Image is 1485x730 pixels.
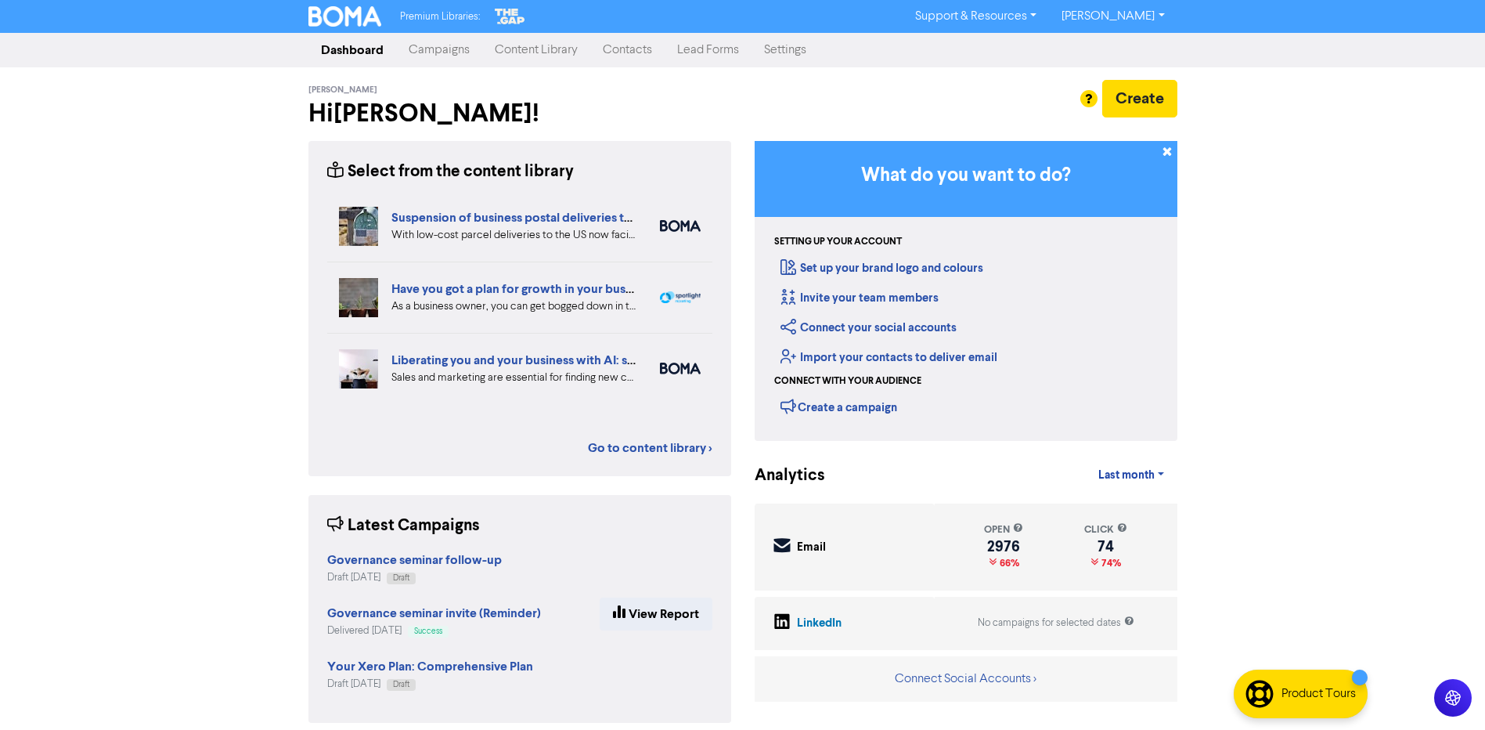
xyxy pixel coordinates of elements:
[308,6,382,27] img: BOMA Logo
[780,261,983,276] a: Set up your brand logo and colours
[984,522,1023,537] div: open
[780,320,957,335] a: Connect your social accounts
[1086,460,1177,491] a: Last month
[327,552,502,568] strong: Governance seminar follow-up
[391,352,731,368] a: Liberating you and your business with AI: sales and marketing
[391,227,636,244] div: With low-cost parcel deliveries to the US now facing tariffs, many international postal services ...
[482,34,590,66] a: Content Library
[308,34,396,66] a: Dashboard
[984,540,1023,553] div: 2976
[978,616,1134,631] div: No campaigns for selected dates
[393,681,409,688] span: Draft
[755,141,1177,441] div: Getting Started in BOMA
[327,608,541,620] a: Governance seminar invite (Reminder)
[327,160,574,184] div: Select from the content library
[780,395,897,418] div: Create a campaign
[1084,522,1127,537] div: click
[660,220,701,232] img: boma
[393,574,409,582] span: Draft
[797,615,842,633] div: LinkedIn
[1102,80,1177,117] button: Create
[1084,540,1127,553] div: 74
[774,374,921,388] div: Connect with your audience
[755,464,806,488] div: Analytics
[396,34,482,66] a: Campaigns
[1098,468,1155,482] span: Last month
[308,99,731,128] h2: Hi [PERSON_NAME] !
[774,235,902,249] div: Setting up your account
[327,659,533,674] strong: Your Xero Plan: Comprehensive Plan
[778,164,1154,187] h3: What do you want to do?
[308,85,377,96] span: [PERSON_NAME]
[327,623,541,638] div: Delivered [DATE]
[391,210,943,226] a: Suspension of business postal deliveries to the [GEOGRAPHIC_DATA]: what options do you have?
[1407,655,1485,730] iframe: Chat Widget
[600,598,712,631] a: View Report
[894,669,1037,689] button: Connect Social Accounts >
[780,291,939,305] a: Invite your team members
[327,677,533,692] div: Draft [DATE]
[400,12,480,22] span: Premium Libraries:
[391,281,659,297] a: Have you got a plan for growth in your business?
[327,570,502,585] div: Draft [DATE]
[492,6,527,27] img: The Gap
[327,605,541,621] strong: Governance seminar invite (Reminder)
[752,34,819,66] a: Settings
[590,34,665,66] a: Contacts
[660,363,701,374] img: boma
[327,661,533,674] a: Your Xero Plan: Comprehensive Plan
[665,34,752,66] a: Lead Forms
[391,298,636,315] div: As a business owner, you can get bogged down in the demands of day-to-day business. We can help b...
[588,439,712,457] a: Go to content library >
[327,555,502,567] a: Governance seminar follow-up
[391,370,636,386] div: Sales and marketing are essential for finding new customers but eat into your business time. We e...
[1098,557,1121,569] span: 74%
[780,350,997,365] a: Import your contacts to deliver email
[997,557,1019,569] span: 66%
[797,539,826,557] div: Email
[903,4,1049,29] a: Support & Resources
[1049,4,1177,29] a: [PERSON_NAME]
[414,627,442,635] span: Success
[327,514,480,538] div: Latest Campaigns
[660,291,701,304] img: spotlight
